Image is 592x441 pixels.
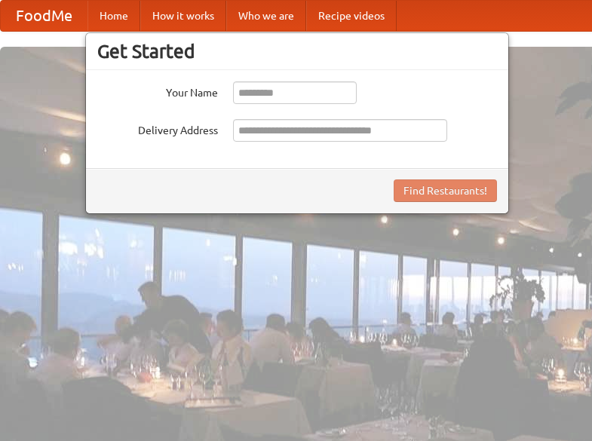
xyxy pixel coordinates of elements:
[394,179,497,202] button: Find Restaurants!
[306,1,397,31] a: Recipe videos
[97,40,497,63] h3: Get Started
[97,119,218,138] label: Delivery Address
[87,1,140,31] a: Home
[1,1,87,31] a: FoodMe
[97,81,218,100] label: Your Name
[226,1,306,31] a: Who we are
[140,1,226,31] a: How it works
